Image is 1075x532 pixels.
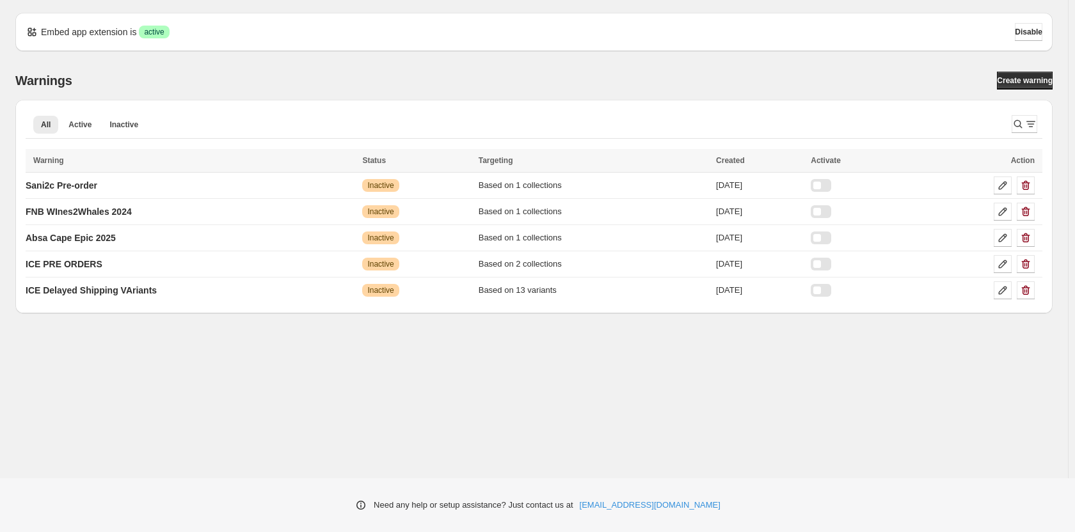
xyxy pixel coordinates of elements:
[716,205,803,218] div: [DATE]
[716,258,803,270] div: [DATE]
[716,231,803,244] div: [DATE]
[26,284,157,297] p: ICE Delayed Shipping VAriants
[26,228,116,248] a: Absa Cape Epic 2025
[26,258,102,270] p: ICE PRE ORDERS
[33,156,64,165] span: Warning
[479,156,513,165] span: Targeting
[26,231,116,244] p: Absa Cape Epic 2025
[26,280,157,301] a: ICE Delayed Shipping VAriants
[26,175,97,196] a: Sani2c Pre-order
[716,156,745,165] span: Created
[716,179,803,192] div: [DATE]
[479,258,708,270] div: Based on 2 collections
[997,72,1053,90] a: Create warning
[26,254,102,274] a: ICE PRE ORDERS
[367,207,394,217] span: Inactive
[1011,156,1035,165] span: Action
[367,233,394,243] span: Inactive
[41,120,51,130] span: All
[479,179,708,192] div: Based on 1 collections
[144,27,164,37] span: active
[1015,23,1042,41] button: Disable
[41,26,136,38] p: Embed app extension is
[479,231,708,244] div: Based on 1 collections
[26,205,132,218] p: FNB WInes2Whales 2024
[367,180,394,191] span: Inactive
[68,120,92,130] span: Active
[26,201,132,222] a: FNB WInes2Whales 2024
[716,284,803,297] div: [DATE]
[1012,115,1037,133] button: Search and filter results
[479,284,708,297] div: Based on 13 variants
[367,285,394,295] span: Inactive
[1015,27,1042,37] span: Disable
[479,205,708,218] div: Based on 1 collections
[109,120,138,130] span: Inactive
[811,156,841,165] span: Activate
[362,156,386,165] span: Status
[580,499,721,512] a: [EMAIL_ADDRESS][DOMAIN_NAME]
[367,259,394,269] span: Inactive
[15,73,72,88] h2: Warnings
[997,75,1053,86] span: Create warning
[26,179,97,192] p: Sani2c Pre-order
